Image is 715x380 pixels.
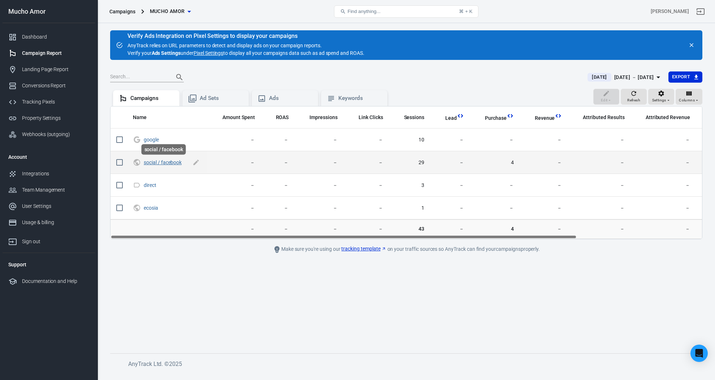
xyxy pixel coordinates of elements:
span: － [573,205,624,212]
span: － [349,182,383,189]
div: Documentation and Help [22,278,89,285]
div: Ads [269,95,312,102]
span: Lead [445,115,457,122]
span: － [213,159,255,166]
span: － [525,182,562,189]
span: － [300,136,338,144]
span: Name [133,114,156,121]
span: ROAS [276,114,289,121]
div: Dashboard [22,33,89,41]
div: Conversions Report [22,82,89,89]
span: direct [144,183,157,188]
a: Conversions Report [3,78,95,94]
svg: Google [133,135,141,144]
button: Mucho Amor [147,5,194,18]
a: Sign out [692,3,709,20]
span: [DATE] [589,74,610,81]
a: Webhooks (outgoing) [3,126,95,143]
span: － [436,136,464,144]
span: The number of times your ads were on screen. [309,113,338,122]
span: － [213,205,255,212]
button: close [686,40,697,50]
a: Landing Page Report [3,61,95,78]
span: Attributed Results [583,114,624,121]
a: direct [144,182,156,188]
span: － [573,182,624,189]
a: User Settings [3,198,95,214]
span: － [300,182,338,189]
span: Sessions [404,114,425,121]
span: － [266,226,289,233]
div: social / facebook [142,144,186,155]
h6: AnyTrack Ltd. © 2025 [128,359,670,368]
div: [DATE] － [DATE] [614,73,654,82]
span: 29 [395,159,425,166]
div: Campaigns [109,8,135,15]
span: － [636,159,690,166]
a: tracking template [341,245,386,253]
span: The total return on ad spend [276,113,289,122]
span: The number of times your ads were on screen. [300,113,338,122]
span: － [525,205,562,212]
span: Name [133,114,147,121]
span: 4 [476,159,514,166]
div: Make sure you're using our on your traffic sources so AnyTrack can find your campaigns properly. [244,245,569,254]
span: Link Clicks [359,114,383,121]
div: Webhooks (outgoing) [22,131,89,138]
div: Ad Sets [200,95,243,102]
div: Campaign Report [22,49,89,57]
div: scrollable content [110,106,702,239]
span: 10 [395,136,425,144]
span: － [266,159,289,166]
span: 4 [476,226,514,233]
span: Lead [436,115,457,122]
button: Search [171,69,188,86]
div: Keywords [338,95,382,102]
a: Team Management [3,182,95,198]
div: Team Management [22,186,89,194]
div: Sign out [22,238,89,245]
a: Property Settings [3,110,95,126]
span: － [213,182,255,189]
span: The total conversions attributed according to your ad network (Facebook, Google, etc.) [583,113,624,122]
span: social / facebook [144,160,183,165]
span: The number of clicks on links within the ad that led to advertiser-specified destinations [359,113,383,122]
span: － [573,226,624,233]
button: Find anything...⌘ + K [334,5,478,18]
span: Total revenue calculated by AnyTrack. [535,114,555,122]
span: Attributed Revenue [646,114,690,121]
span: － [436,159,464,166]
div: Tracking Pixels [22,98,89,106]
span: － [213,226,255,233]
span: Mucho Amor [150,7,185,16]
span: 3 [395,182,425,189]
strong: Ads Settings [152,50,181,56]
div: Property Settings [22,114,89,122]
span: Find anything... [347,9,380,14]
span: － [525,136,562,144]
a: Sign out [3,231,95,250]
a: Integrations [3,166,95,182]
div: ⌘ + K [459,9,472,14]
a: Pixel Settings [194,49,223,57]
button: Settings [648,89,674,105]
div: Landing Page Report [22,66,89,73]
span: － [349,226,383,233]
span: Settings [652,97,666,104]
span: Columns [679,97,695,104]
span: － [636,136,690,144]
span: Impressions [309,114,338,121]
a: social / facebook [144,160,182,165]
span: Revenue [535,115,555,122]
span: － [300,159,338,166]
span: Total revenue calculated by AnyTrack. [525,114,555,122]
div: Campaigns [130,95,174,102]
span: The total conversions attributed according to your ad network (Facebook, Google, etc.) [573,113,624,122]
span: The estimated total amount of money you've spent on your campaign, ad set or ad during its schedule. [222,113,255,122]
svg: UTM & Web Traffic [133,204,141,212]
span: － [636,182,690,189]
span: The estimated total amount of money you've spent on your campaign, ad set or ad during its schedule. [213,113,255,122]
span: google [144,137,160,142]
div: Account id: yzmGGMyF [651,8,689,15]
div: AnyTrack relies on URL parameters to detect and display ads on your campaign reports. Verify your... [127,33,364,57]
